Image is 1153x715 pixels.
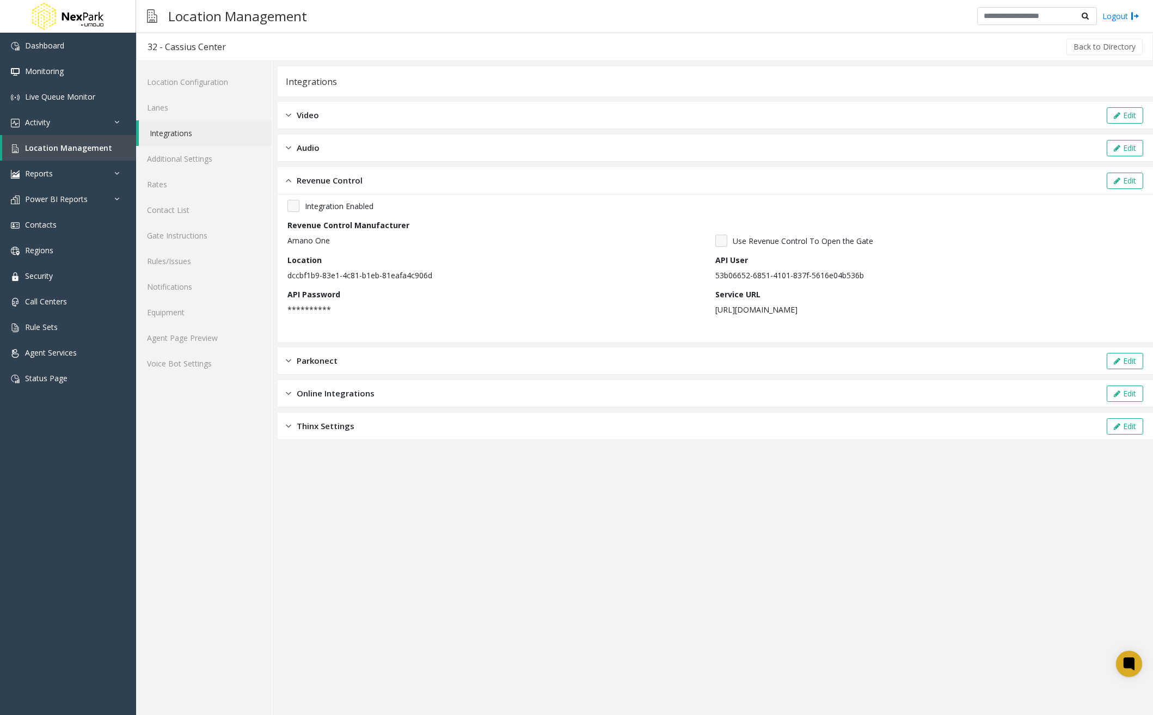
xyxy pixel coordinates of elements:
[25,143,112,153] span: Location Management
[287,254,322,266] label: Location
[25,40,64,51] span: Dashboard
[286,387,291,400] img: closed
[136,172,272,197] a: Rates
[136,223,272,248] a: Gate Instructions
[11,93,20,102] img: 'icon'
[1102,10,1139,22] a: Logout
[148,40,226,54] div: 32 - Cassius Center
[1107,107,1143,124] button: Edit
[25,373,68,383] span: Status Page
[287,270,710,281] p: dccbf1b9-83e1-4c81-b1eb-81eafa4c906d
[286,109,291,121] img: closed
[287,219,409,231] label: Revenue Control Manufacturer
[11,144,20,153] img: 'icon'
[1107,140,1143,156] button: Edit
[136,325,272,351] a: Agent Page Preview
[1107,353,1143,369] button: Edit
[11,272,20,281] img: 'icon'
[286,355,291,367] img: closed
[11,298,20,307] img: 'icon'
[286,142,291,154] img: closed
[25,66,64,76] span: Monitoring
[136,248,272,274] a: Rules/Issues
[11,221,20,230] img: 'icon'
[1107,418,1143,435] button: Edit
[25,168,53,179] span: Reports
[136,95,272,120] a: Lanes
[25,296,67,307] span: Call Centers
[733,235,873,247] span: Use Revenue Control To Open the Gate
[136,197,272,223] a: Contact List
[1066,39,1143,55] button: Back to Directory
[11,323,20,332] img: 'icon'
[305,200,373,212] span: Integration Enabled
[11,170,20,179] img: 'icon'
[715,270,1138,281] p: 53b06652-6851-4101-837f-5616e04b536b
[11,68,20,76] img: 'icon'
[11,349,20,358] img: 'icon'
[1107,386,1143,402] button: Edit
[136,300,272,325] a: Equipment
[163,3,312,29] h3: Location Management
[286,75,337,89] div: Integrations
[11,195,20,204] img: 'icon'
[25,91,95,102] span: Live Queue Monitor
[25,117,50,127] span: Activity
[11,247,20,255] img: 'icon'
[715,304,1138,315] p: [URL][DOMAIN_NAME]
[11,375,20,383] img: 'icon'
[1131,10,1139,22] img: logout
[297,387,375,400] span: Online Integrations
[25,194,88,204] span: Power BI Reports
[297,420,354,432] span: Thinx Settings
[286,420,291,432] img: closed
[286,174,291,187] img: opened
[297,174,363,187] span: Revenue Control
[2,135,136,161] a: Location Management
[136,69,272,95] a: Location Configuration
[25,322,58,332] span: Rule Sets
[147,3,157,29] img: pageIcon
[297,142,320,154] span: Audio
[297,109,319,121] span: Video
[715,254,748,266] label: API User
[1107,173,1143,189] button: Edit
[287,235,710,246] p: Amano One
[25,347,77,358] span: Agent Services
[25,245,53,255] span: Regions
[11,42,20,51] img: 'icon'
[25,271,53,281] span: Security
[25,219,57,230] span: Contacts
[287,289,340,300] label: API Password
[136,274,272,300] a: Notifications
[715,289,761,300] label: Service URL
[136,351,272,376] a: Voice Bot Settings
[11,119,20,127] img: 'icon'
[136,146,272,172] a: Additional Settings
[297,355,338,367] span: Parkonect
[139,120,272,146] a: Integrations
